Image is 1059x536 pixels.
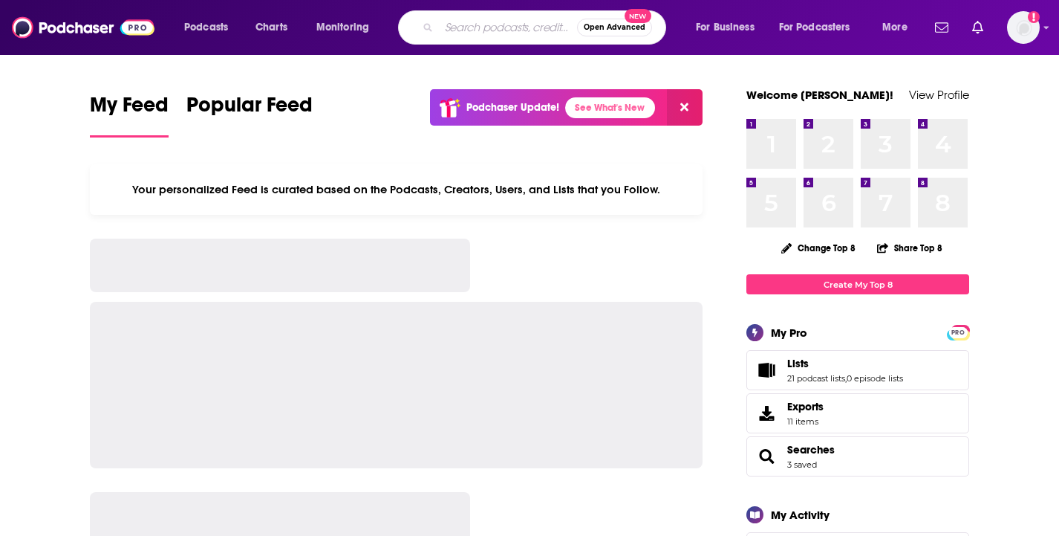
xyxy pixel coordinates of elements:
span: For Podcasters [779,17,850,38]
span: PRO [949,327,967,338]
a: View Profile [909,88,969,102]
a: 21 podcast lists [787,373,845,384]
a: Lists [787,357,903,370]
button: Open AdvancedNew [577,19,652,36]
span: Charts [255,17,287,38]
a: Lists [752,360,781,381]
div: Your personalized Feed is curated based on the Podcasts, Creators, Users, and Lists that you Follow. [90,164,703,215]
span: New [625,9,651,23]
button: open menu [174,16,247,39]
span: Monitoring [316,17,369,38]
a: Charts [246,16,296,39]
img: Podchaser - Follow, Share and Rate Podcasts [12,13,154,42]
span: 11 items [787,416,824,427]
div: Search podcasts, credits, & more... [412,10,680,45]
p: Podchaser Update! [466,101,559,114]
a: See What's New [565,97,655,118]
button: Share Top 8 [876,233,943,262]
button: Change Top 8 [772,239,864,257]
button: open menu [872,16,926,39]
a: 0 episode lists [847,373,903,384]
a: Welcome [PERSON_NAME]! [746,88,893,102]
span: Open Advanced [584,24,645,31]
span: Lists [746,350,969,390]
span: Searches [746,436,969,477]
span: Exports [787,400,824,413]
span: Podcasts [184,17,228,38]
span: Logged in as megcassidy [1007,11,1040,44]
div: My Activity [771,508,830,522]
span: , [845,373,847,384]
button: open menu [769,16,872,39]
input: Search podcasts, credits, & more... [439,16,577,39]
a: Show notifications dropdown [966,15,989,40]
span: Exports [752,403,781,424]
button: open menu [306,16,388,39]
div: My Pro [771,326,807,340]
img: User Profile [1007,11,1040,44]
a: Show notifications dropdown [929,15,954,40]
a: Searches [752,446,781,467]
svg: Add a profile image [1028,11,1040,23]
a: PRO [949,326,967,338]
button: open menu [685,16,773,39]
a: My Feed [90,92,169,138]
a: Searches [787,443,835,456]
span: Lists [787,357,809,370]
a: Popular Feed [186,92,313,138]
span: Popular Feed [186,92,313,126]
span: My Feed [90,92,169,126]
a: 3 saved [787,459,817,470]
a: Create My Top 8 [746,274,969,294]
a: Exports [746,393,969,433]
span: More [882,17,908,38]
button: Show profile menu [1007,11,1040,44]
span: For Business [696,17,755,38]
